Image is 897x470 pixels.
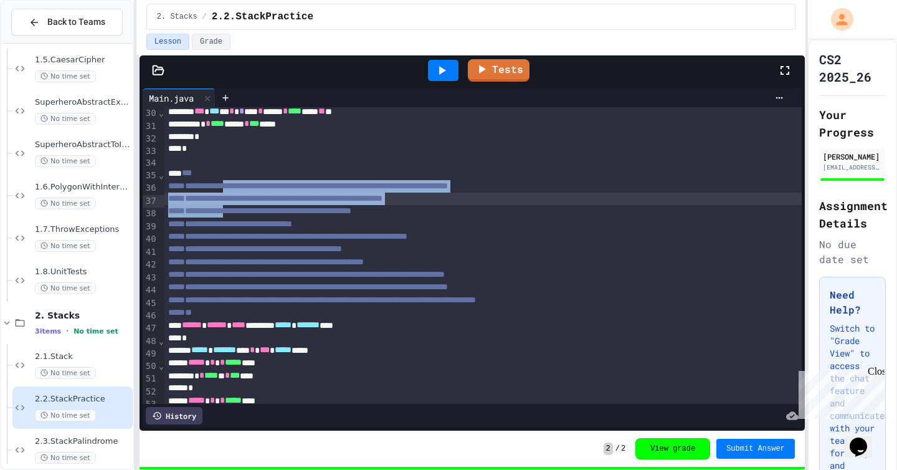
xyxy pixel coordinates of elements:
div: 35 [143,170,158,182]
div: 36 [143,182,158,194]
span: 2 [621,444,625,454]
div: 50 [143,360,158,373]
span: • [66,326,69,336]
div: 53 [143,398,158,411]
span: No time set [35,452,96,464]
div: 38 [143,208,158,220]
span: Submit Answer [726,444,785,454]
span: 1.8.UnitTests [35,267,130,277]
h2: Assignment Details [819,197,886,232]
span: 1.5.CaesarCipher [35,55,130,65]
span: / [615,444,620,454]
div: 34 [143,157,158,170]
div: 37 [143,195,158,208]
div: My Account [818,5,857,34]
span: No time set [35,70,96,82]
button: Lesson [146,34,189,50]
span: Back to Teams [47,16,105,29]
div: 41 [143,246,158,259]
span: 2 [604,443,613,455]
span: 2.2.StackPractice [35,394,130,405]
div: [PERSON_NAME] [823,151,882,162]
div: 52 [143,386,158,398]
span: 2. Stacks [35,310,130,321]
div: 47 [143,322,158,335]
h2: Your Progress [819,106,886,141]
div: 40 [143,233,158,246]
button: Grade [192,34,230,50]
div: Chat with us now!Close [5,5,86,79]
span: 2.2.StackPractice [212,9,313,24]
div: 30 [143,107,158,120]
div: 44 [143,284,158,297]
div: Main.java [143,92,200,105]
div: Main.java [143,89,216,107]
span: 2. Stacks [157,12,197,22]
span: No time set [35,113,96,125]
span: / [202,12,207,22]
div: 31 [143,120,158,133]
button: Back to Teams [11,9,123,36]
span: No time set [35,155,96,167]
h1: CS2 2025_26 [819,50,886,85]
span: 2.1.Stack [35,352,130,362]
span: Fold line [158,399,164,409]
button: Submit Answer [716,439,795,459]
span: SuperheroAbstractExample [35,97,130,108]
div: 51 [143,373,158,385]
span: 1.6.PolygonWithInterface [35,182,130,193]
iframe: chat widget [845,420,885,458]
div: 45 [143,297,158,310]
div: No due date set [819,237,886,267]
span: Fold line [158,170,164,180]
span: 2.3.StackPalindrome [35,436,130,447]
span: SuperheroAbstractToInterface [35,140,130,150]
div: 48 [143,335,158,348]
button: View grade [635,438,710,459]
iframe: chat widget [794,366,885,419]
span: 1.7.ThrowExceptions [35,224,130,235]
a: Tests [468,59,529,82]
div: 33 [143,145,158,158]
div: 49 [143,348,158,360]
div: [EMAIL_ADDRESS][DOMAIN_NAME] [823,163,882,172]
span: No time set [35,240,96,252]
span: Fold line [158,336,164,346]
span: No time set [35,367,96,379]
span: No time set [35,410,96,421]
div: 43 [143,272,158,284]
span: No time set [35,282,96,294]
h3: Need Help? [830,287,875,317]
div: 42 [143,259,158,271]
div: 46 [143,310,158,322]
div: History [146,407,202,424]
span: Fold line [158,108,164,118]
span: No time set [35,198,96,209]
span: No time set [74,327,118,335]
span: 3 items [35,327,61,335]
div: 39 [143,221,158,233]
span: Fold line [158,361,164,371]
div: 32 [143,133,158,145]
